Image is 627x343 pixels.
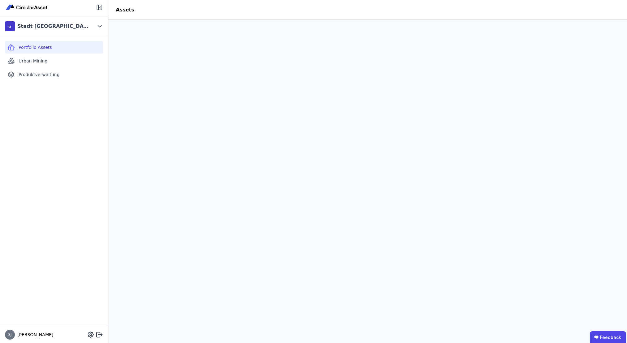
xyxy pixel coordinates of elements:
span: Portfolio Assets [19,44,52,50]
span: [PERSON_NAME] [15,332,53,338]
div: Stadt [GEOGRAPHIC_DATA] [17,23,89,30]
img: Concular [5,4,49,11]
span: Produktverwaltung [19,71,59,78]
div: Assets [108,6,142,14]
iframe: retool [108,20,627,343]
span: SJ [8,333,11,337]
div: S [5,21,15,31]
span: Urban Mining [19,58,47,64]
